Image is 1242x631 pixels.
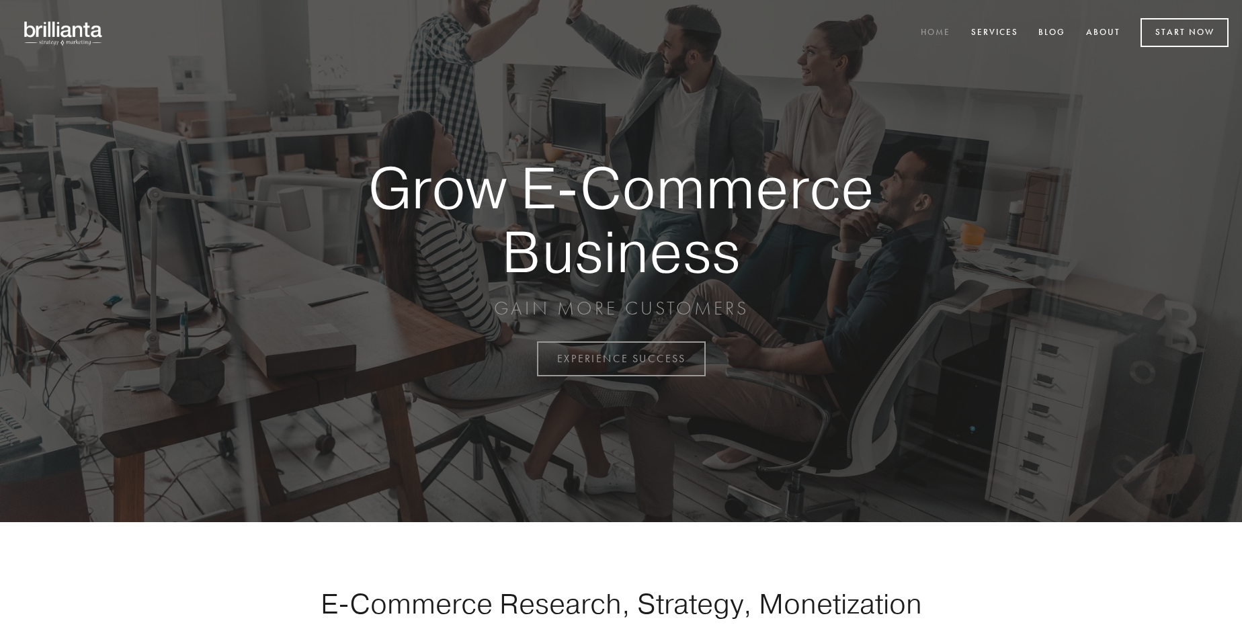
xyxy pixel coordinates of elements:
h1: E-Commerce Research, Strategy, Monetization [278,587,964,620]
a: Blog [1030,22,1074,44]
img: brillianta - research, strategy, marketing [13,13,114,52]
a: EXPERIENCE SUCCESS [537,341,706,376]
a: About [1077,22,1129,44]
strong: Grow E-Commerce Business [321,156,921,283]
p: GAIN MORE CUSTOMERS [321,296,921,321]
a: Start Now [1141,18,1229,47]
a: Services [962,22,1027,44]
a: Home [912,22,959,44]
